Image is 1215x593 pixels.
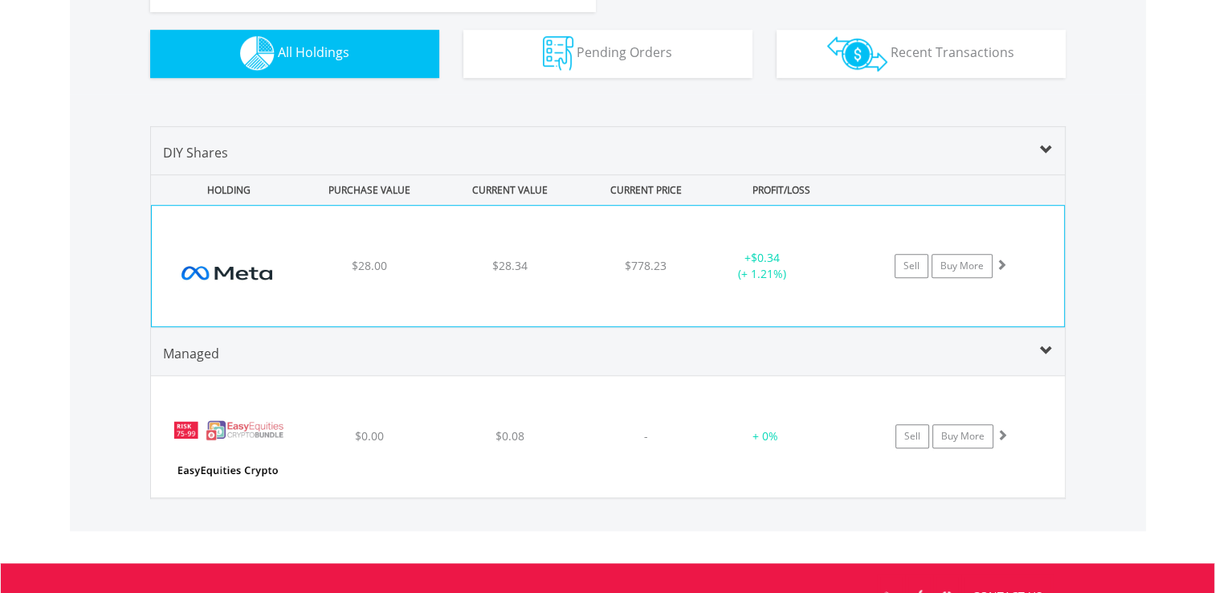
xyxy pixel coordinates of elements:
[354,428,383,444] span: $0.00
[543,36,573,71] img: pending_instructions-wht.png
[278,43,349,61] span: All Holdings
[577,43,672,61] span: Pending Orders
[932,254,993,278] a: Buy More
[932,424,993,448] a: Buy More
[240,36,275,71] img: holdings-wht.png
[895,424,929,448] a: Sell
[713,175,850,205] div: PROFIT/LOSS
[152,175,298,205] div: HOLDING
[150,30,439,78] button: All Holdings
[750,250,779,265] span: $0.34
[442,175,579,205] div: CURRENT VALUE
[163,144,228,162] span: DIY Shares
[159,396,297,493] img: EasyEquities%20Crypto%20Bundle.png
[895,254,928,278] a: Sell
[891,43,1014,61] span: Recent Transactions
[777,30,1066,78] button: Recent Transactions
[160,226,298,322] img: EQU.US.META.png
[701,250,822,282] div: + (+ 1.21%)
[625,258,667,273] span: $778.23
[581,175,709,205] div: CURRENT PRICE
[495,428,524,444] span: $0.08
[644,428,648,444] span: -
[352,258,387,273] span: $28.00
[714,428,817,444] div: + 0%
[463,30,752,78] button: Pending Orders
[827,36,887,72] img: transactions-zar-wht.png
[163,345,219,362] span: Managed
[301,175,438,205] div: PURCHASE VALUE
[492,258,528,273] span: $28.34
